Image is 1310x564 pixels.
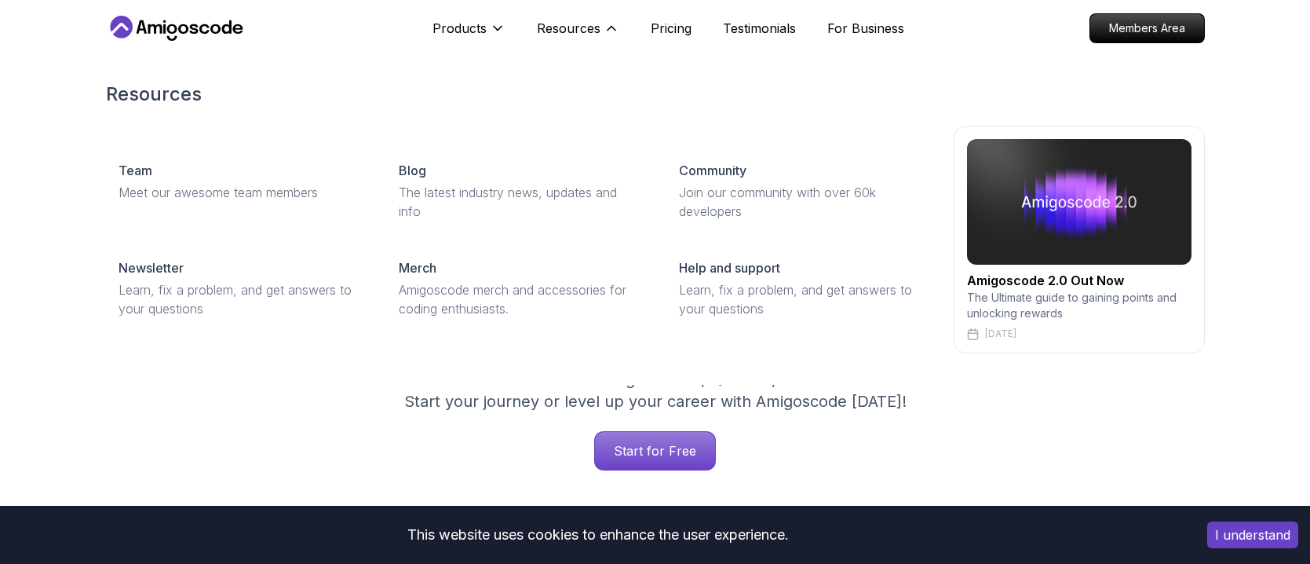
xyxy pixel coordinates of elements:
h2: Resources [106,82,1205,107]
button: Products [432,19,505,50]
div: This website uses cookies to enhance the user experience. [12,518,1184,552]
a: NewsletterLearn, fix a problem, and get answers to your questions [106,246,374,331]
a: Pricing [651,19,691,38]
img: amigoscode 2.0 [967,139,1191,265]
p: Learn, fix a problem, and get answers to your questions [679,280,921,318]
a: BlogThe latest industry news, updates and info [386,148,654,233]
p: Amigoscode merch and accessories for coding enthusiasts. [399,280,641,318]
p: Blog [399,161,426,180]
button: Resources [537,19,619,50]
p: Start for Free [595,432,715,470]
p: [DATE] [985,328,1016,340]
p: Get unlimited access to coding , , and . Start your journey or level up your career with Amigosco... [392,368,919,412]
a: CommunityJoin our community with over 60k developers [666,148,934,233]
a: Start for Free [594,431,716,471]
iframe: chat widget [1244,501,1294,548]
p: The Ultimate guide to gaining points and unlocking rewards [967,290,1191,321]
p: Merch [399,258,436,277]
a: Members Area [1089,13,1205,43]
p: Community [679,161,746,180]
p: Resources [537,19,600,38]
button: Accept cookies [1207,522,1298,548]
p: Meet our awesome team members [119,183,361,202]
a: TeamMeet our awesome team members [106,148,374,214]
a: For Business [827,19,904,38]
a: Testimonials [723,19,796,38]
p: Members Area [1090,14,1204,42]
a: amigoscode 2.0Amigoscode 2.0 Out NowThe Ultimate guide to gaining points and unlocking rewards[DATE] [954,126,1205,353]
a: MerchAmigoscode merch and accessories for coding enthusiasts. [386,246,654,331]
p: Products [432,19,487,38]
p: Learn, fix a problem, and get answers to your questions [119,280,361,318]
p: Newsletter [119,258,184,277]
p: Help and support [679,258,780,277]
a: Help and supportLearn, fix a problem, and get answers to your questions [666,246,934,331]
p: Team [119,161,152,180]
p: Join our community with over 60k developers [679,183,921,221]
h2: Amigoscode 2.0 Out Now [967,271,1191,290]
p: The latest industry news, updates and info [399,183,641,221]
iframe: chat widget [1012,217,1294,493]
